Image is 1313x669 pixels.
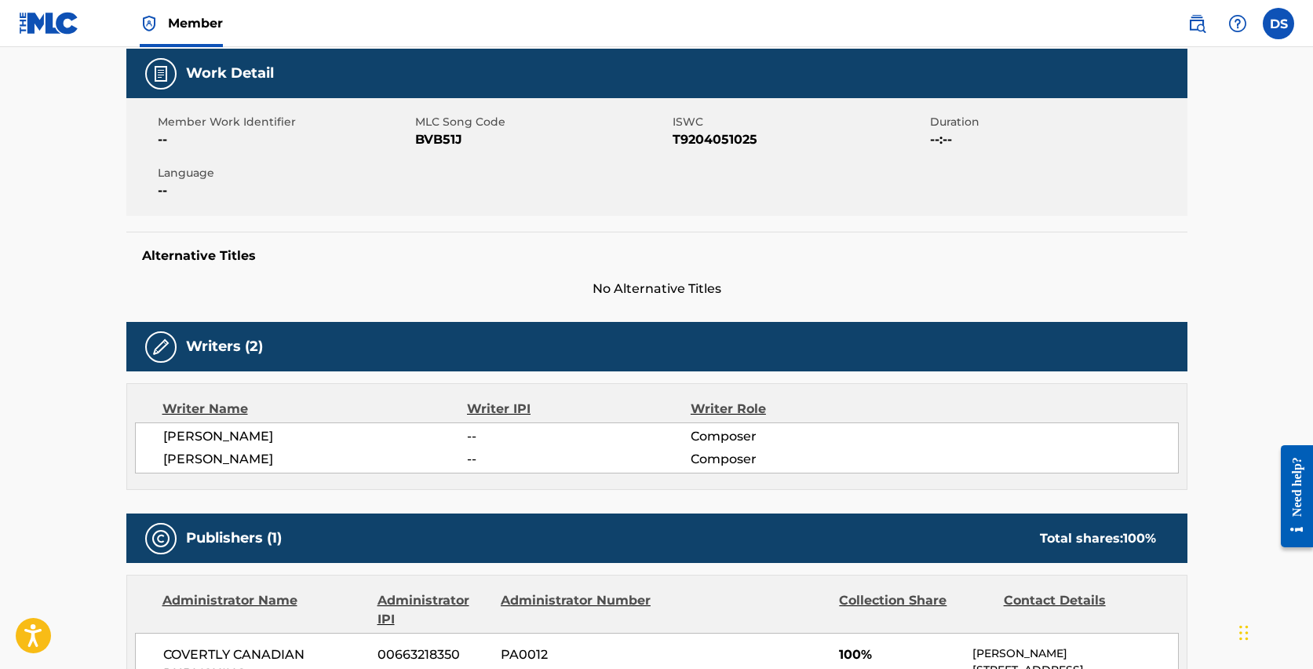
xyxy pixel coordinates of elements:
img: search [1187,14,1206,33]
h5: Alternative Titles [142,248,1172,264]
img: Writers [151,338,170,356]
span: Member Work Identifier [158,114,411,130]
span: -- [158,181,411,200]
span: -- [467,427,690,446]
div: Administrator Number [501,591,653,629]
span: [PERSON_NAME] [163,450,468,469]
div: Total shares: [1040,529,1156,548]
a: Public Search [1181,8,1213,39]
img: help [1228,14,1247,33]
span: MLC Song Code [415,114,669,130]
div: Writer IPI [467,400,691,419]
div: Collection Share [839,591,991,629]
span: PA0012 [501,645,653,664]
span: BVB51J [415,130,669,149]
iframe: Chat Widget [1235,594,1313,669]
div: Writer Role [691,400,894,419]
img: Work Detail [151,64,170,83]
div: Drag [1239,609,1249,656]
img: MLC Logo [19,12,79,35]
span: Language [158,165,411,181]
span: 100% [839,645,961,664]
iframe: Resource Center [1269,431,1313,561]
span: ISWC [673,114,926,130]
span: No Alternative Titles [126,280,1187,298]
h5: Work Detail [186,64,274,82]
img: Publishers [151,529,170,548]
div: Help [1222,8,1253,39]
span: --:-- [930,130,1184,149]
span: Composer [691,450,894,469]
span: -- [467,450,690,469]
div: User Menu [1263,8,1294,39]
h5: Publishers (1) [186,529,282,547]
div: Contact Details [1004,591,1156,629]
span: 00663218350 [377,645,489,664]
span: Duration [930,114,1184,130]
div: Administrator IPI [377,591,489,629]
span: [PERSON_NAME] [163,427,468,446]
span: 100 % [1123,531,1156,546]
span: -- [158,130,411,149]
span: T9204051025 [673,130,926,149]
p: [PERSON_NAME] [972,645,1177,662]
span: Composer [691,427,894,446]
div: Administrator Name [162,591,366,629]
h5: Writers (2) [186,338,263,356]
img: Top Rightsholder [140,14,159,33]
div: Writer Name [162,400,468,419]
span: Member [168,14,223,32]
